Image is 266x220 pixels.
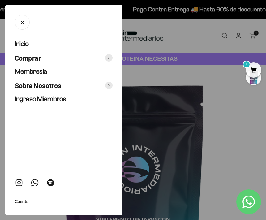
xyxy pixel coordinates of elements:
[15,67,113,76] a: Membresía
[15,40,113,49] a: Inicio
[15,15,30,30] button: Cerrar
[46,179,55,187] a: Síguenos en Spotify
[243,61,250,68] mark: 1
[31,179,39,187] a: Síguenos en WhatsApp
[15,40,28,48] span: Inicio
[15,198,28,205] a: Cuenta
[15,95,66,103] span: Ingreso Miembros
[15,54,113,63] button: Comprar
[15,67,47,75] span: Membresía
[15,81,113,90] button: Sobre Nosotros
[246,67,261,74] a: 1
[15,54,41,63] span: Comprar
[15,95,113,104] a: Ingreso Miembros
[15,81,61,90] span: Sobre Nosotros
[15,179,23,187] a: Síguenos en Instagram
